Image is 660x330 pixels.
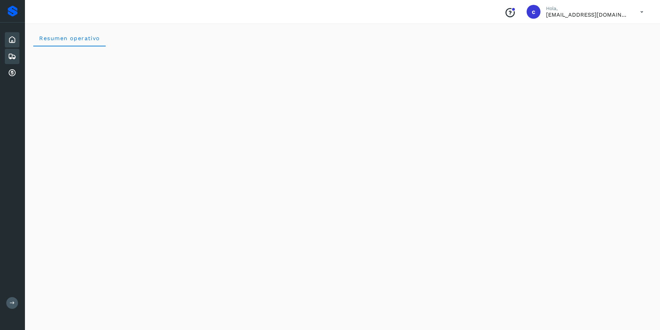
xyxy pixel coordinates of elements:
[39,35,100,42] span: Resumen operativo
[5,49,19,64] div: Embarques
[546,6,629,11] p: Hola,
[546,11,629,18] p: carlosvazqueztgc@gmail.com
[5,65,19,81] div: Cuentas por cobrar
[5,32,19,47] div: Inicio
